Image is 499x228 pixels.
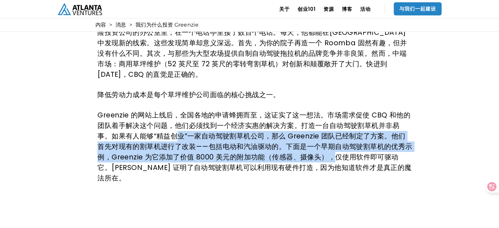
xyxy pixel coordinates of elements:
a: 与我们一起建设 [394,2,442,15]
font: 降低劳动力成本是每个草坪维护公司面临的核心挑战之一。 [97,90,280,99]
font: 创业101 [298,6,316,12]
font: 关于 [279,6,290,12]
font: 与我们一起建设 [399,5,436,12]
a: 内容 [95,22,106,28]
font: 我们为什么投资 Greenzie [135,22,198,28]
font: Greenzie 的网站上线后，全国各地的申请蜂拥而至，这证实了这一想法。市场需求促使 CBQ 和他的团队着手解决这个问题，他们必须找到一个经济实惠的解决方案。打造一台自动驾驶割草机并非易事。如... [97,110,412,183]
a: 消息 [115,22,126,28]
font: 时，他坐在亚特兰大风险投资公司的办公室里，在一个电话亭里接了数百个电话。每天，他都能在[GEOGRAPHIC_DATA]中发现新的线索。这些发现简单却意义深远。首先，为你的院子再造一个 Room... [97,17,407,79]
font: > [109,22,112,28]
font: 资源 [323,6,334,12]
font: 活动 [360,6,371,12]
font: 博客 [342,6,352,12]
font: > [129,22,132,28]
